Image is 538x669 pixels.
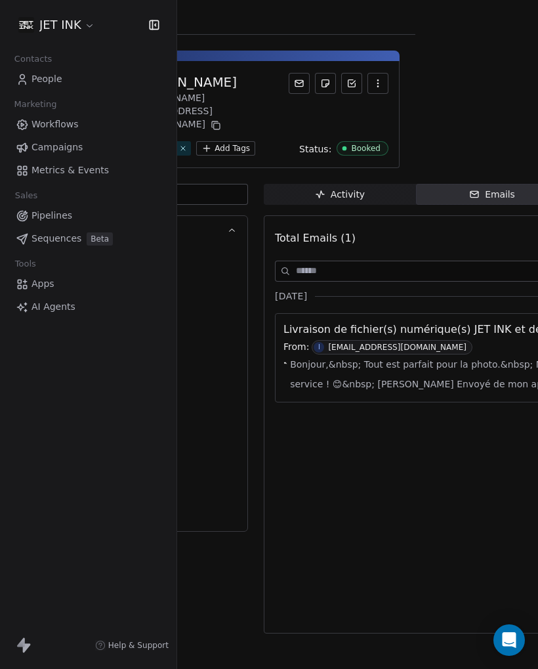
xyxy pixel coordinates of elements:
[10,273,166,295] a: Apps
[18,17,34,33] img: JET%20INK%20Metal.png
[493,624,525,656] div: Open Intercom Messenger
[95,640,169,651] a: Help & Support
[31,300,75,314] span: AI Agents
[10,228,166,249] a: SequencesBeta
[31,72,62,86] span: People
[10,137,166,158] a: Campaigns
[31,163,109,177] span: Metrics & Events
[315,188,365,202] div: Activity
[9,95,62,114] span: Marketing
[31,209,72,223] span: Pipelines
[16,14,98,36] button: JET INK
[9,186,43,205] span: Sales
[31,232,81,246] span: Sequences
[9,49,58,69] span: Contacts
[196,141,255,156] button: Add Tags
[31,277,54,291] span: Apps
[328,343,466,352] div: [EMAIL_ADDRESS][DOMAIN_NAME]
[10,296,166,318] a: AI Agents
[275,290,307,303] span: [DATE]
[108,640,169,651] span: Help & Support
[31,118,79,131] span: Workflows
[10,205,166,227] a: Pipelines
[31,140,83,154] span: Campaigns
[129,73,289,91] div: [PERSON_NAME]
[318,342,320,353] div: I
[10,68,166,90] a: People
[283,340,309,355] span: From:
[9,254,41,274] span: Tools
[10,160,166,181] a: Metrics & Events
[39,16,81,33] span: JET INK
[299,142,331,156] span: Status:
[10,114,166,135] a: Workflows
[87,232,113,246] span: Beta
[351,144,381,153] div: Booked
[275,230,356,246] span: Total Emails (1)
[129,91,289,133] div: [PERSON_NAME][EMAIL_ADDRESS][DOMAIN_NAME]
